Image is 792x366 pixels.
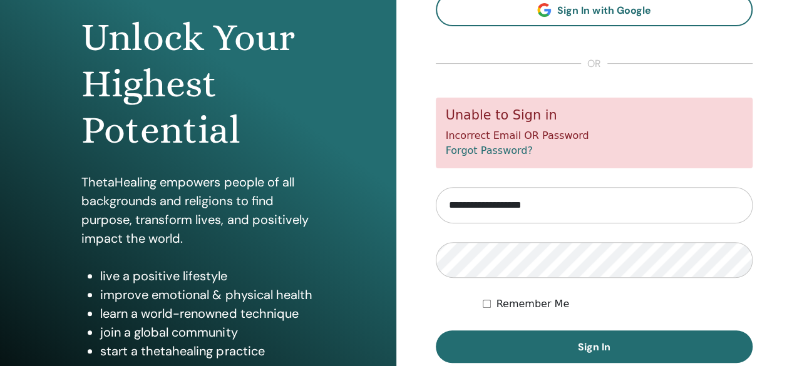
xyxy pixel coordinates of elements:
[581,56,607,71] span: or
[436,98,753,168] div: Incorrect Email OR Password
[436,330,753,363] button: Sign In
[81,14,314,154] h1: Unlock Your Highest Potential
[483,297,753,312] div: Keep me authenticated indefinitely or until I manually logout
[446,145,533,156] a: Forgot Password?
[100,285,314,304] li: improve emotional & physical health
[81,173,314,248] p: ThetaHealing empowers people of all backgrounds and religions to find purpose, transform lives, a...
[496,297,569,312] label: Remember Me
[578,340,610,353] span: Sign In
[100,323,314,342] li: join a global community
[100,342,314,360] li: start a thetahealing practice
[100,267,314,285] li: live a positive lifestyle
[557,4,651,17] span: Sign In with Google
[446,108,743,123] h5: Unable to Sign in
[100,304,314,323] li: learn a world-renowned technique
